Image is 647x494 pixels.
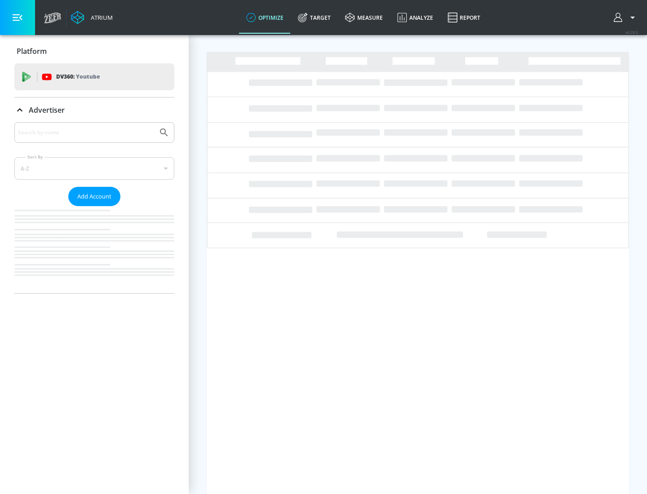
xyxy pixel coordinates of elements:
a: measure [338,1,390,34]
div: DV360: Youtube [14,63,174,90]
p: DV360: [56,72,100,82]
a: Report [440,1,487,34]
button: Add Account [68,187,120,206]
a: Analyze [390,1,440,34]
div: Advertiser [14,97,174,123]
p: Youtube [76,72,100,81]
div: Platform [14,39,174,64]
div: A-Z [14,157,174,180]
div: Atrium [87,13,113,22]
nav: list of Advertiser [14,206,174,293]
div: Advertiser [14,122,174,293]
input: Search by name [18,127,154,138]
a: Target [291,1,338,34]
p: Platform [17,46,47,56]
p: Advertiser [29,105,65,115]
span: v 4.28.0 [625,30,638,35]
label: Sort By [26,154,45,160]
span: Add Account [77,191,111,202]
a: Atrium [71,11,113,24]
a: optimize [239,1,291,34]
